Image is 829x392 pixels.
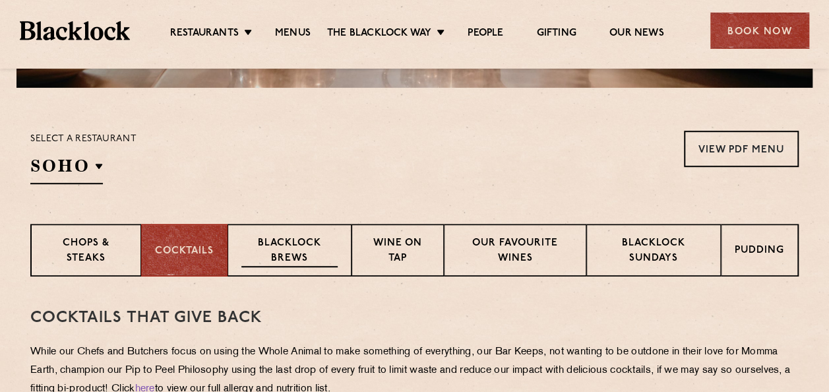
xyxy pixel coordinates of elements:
[609,27,664,42] a: Our News
[30,131,137,148] p: Select a restaurant
[30,154,103,184] h2: SOHO
[365,236,430,267] p: Wine on Tap
[155,244,214,259] p: Cocktails
[45,236,127,267] p: Chops & Steaks
[327,27,431,42] a: The Blacklock Way
[710,13,809,49] div: Book Now
[600,236,707,267] p: Blacklock Sundays
[275,27,311,42] a: Menus
[684,131,799,167] a: View PDF Menu
[20,21,130,40] img: BL_Textured_Logo-footer-cropped.svg
[735,244,784,260] p: Pudding
[468,27,503,42] a: People
[458,236,572,267] p: Our favourite wines
[536,27,576,42] a: Gifting
[241,236,338,267] p: Blacklock Brews
[170,27,239,42] a: Restaurants
[30,310,799,327] h3: Cocktails That Give Back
